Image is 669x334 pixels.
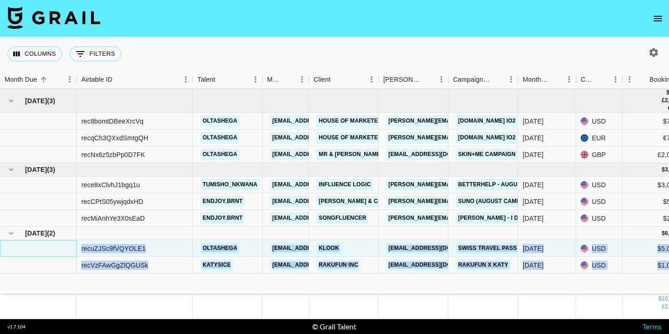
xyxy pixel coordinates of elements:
a: [EMAIL_ADDRESS][DOMAIN_NAME] [270,179,374,190]
a: Songfluencer [316,212,368,224]
a: [PERSON_NAME][EMAIL_ADDRESS][DOMAIN_NAME] [386,115,538,127]
div: $ [662,166,665,174]
div: Currency [576,71,623,89]
div: Client [309,71,379,89]
div: recMiAnhYe3X0sEaD [81,214,145,223]
a: [EMAIL_ADDRESS][DOMAIN_NAME] [270,259,374,271]
button: Menu [365,72,379,86]
a: Terms [643,322,662,331]
a: Oltashega [200,115,240,127]
button: Sort [37,73,50,86]
div: USD [576,193,623,210]
button: Sort [282,73,295,86]
button: Menu [249,72,262,86]
a: Swiss Travel Pass [456,242,519,254]
div: Booker [379,71,448,89]
button: hide children [5,163,18,176]
a: [PERSON_NAME][EMAIL_ADDRESS][PERSON_NAME][DOMAIN_NAME] [386,179,585,190]
div: USD [576,177,623,193]
div: [PERSON_NAME] [383,71,421,89]
button: hide children [5,227,18,240]
a: [EMAIL_ADDRESS][DOMAIN_NAME] [386,259,490,271]
div: recVzFAwGgZlQGUSk [81,261,148,270]
span: ( 3 ) [47,96,55,105]
button: Menu [609,72,623,86]
button: Menu [504,72,518,86]
div: Sep '25 [523,261,544,270]
a: [DOMAIN_NAME] IO2 [456,132,518,144]
a: Suno (August Campaign) [456,196,538,207]
div: Currency [581,71,596,89]
div: recNx6z5zbPp0D7FK [81,150,145,159]
a: Mr & [PERSON_NAME] Ltd [316,149,397,160]
div: Manager [262,71,309,89]
div: USD [576,240,623,257]
button: Menu [562,72,576,86]
a: endjoy.brnt [200,212,245,224]
button: Menu [623,72,636,86]
a: House of Marketers [316,115,388,127]
button: Sort [112,73,125,86]
div: USD [576,210,623,227]
button: Menu [434,72,448,86]
a: [PERSON_NAME][EMAIL_ADDRESS][PERSON_NAME][DOMAIN_NAME] [386,196,585,207]
a: [DOMAIN_NAME] IO2 [456,115,518,127]
a: Oltashega [200,149,240,160]
div: Campaign (Type) [448,71,518,89]
div: Airtable ID [77,71,193,89]
button: Sort [636,73,649,86]
a: [EMAIL_ADDRESS][DOMAIN_NAME] [386,242,490,254]
button: Menu [179,72,193,86]
div: rec8bomtDBeeXrcVq [81,117,144,126]
button: Sort [491,73,504,86]
a: Oltashega [200,242,240,254]
div: USD [576,257,623,274]
a: [EMAIL_ADDRESS][DOMAIN_NAME] [386,149,490,160]
button: hide children [5,94,18,107]
button: Show filters [70,46,121,61]
span: ( 3 ) [47,165,55,174]
div: recuZJSc9fVQYOLE1 [81,244,146,253]
a: [EMAIL_ADDRESS][DOMAIN_NAME] [270,196,374,207]
div: $ [662,229,665,237]
button: open drawer [649,9,667,28]
div: Airtable ID [81,71,112,89]
a: Rakufun X Katy [456,259,511,271]
div: Jul '25 [523,150,544,159]
div: recCPtS05ywjqdxHD [81,197,143,206]
button: Sort [549,73,562,86]
a: Skin+Me Campaign [456,149,518,160]
div: Talent [197,71,215,89]
a: Oltashega [200,132,240,144]
a: [EMAIL_ADDRESS][DOMAIN_NAME] [270,149,374,160]
a: tumisho_nkwana [200,179,260,190]
div: Aug '25 [523,214,544,223]
div: Sep '25 [523,244,544,253]
a: House of Marketers [316,132,388,144]
div: © Grail Talent [312,322,356,331]
a: endjoy.brnt [200,196,245,207]
div: £ [662,97,665,105]
div: EUR [576,130,623,146]
div: Month Due [523,71,549,89]
div: $ [658,295,662,303]
a: Klook [316,242,341,254]
button: Sort [215,73,228,86]
button: Select columns [7,46,62,61]
a: [EMAIL_ADDRESS][DOMAIN_NAME] [270,115,374,127]
a: [EMAIL_ADDRESS][DOMAIN_NAME] [270,212,374,224]
button: Sort [421,73,434,86]
div: USD [576,113,623,130]
div: rece8xClvhJ1bgq1u [81,180,140,190]
div: Month Due [518,71,576,89]
div: GBP [576,146,623,163]
div: Month Due [5,71,37,89]
div: £ [662,303,665,311]
span: ( 2 ) [47,229,55,238]
a: [PERSON_NAME] - I Drove All Night [456,212,568,224]
div: Aug '25 [523,197,544,206]
div: recqCh3QXxdSmtgQH [81,133,148,143]
a: [PERSON_NAME][EMAIL_ADDRESS][DOMAIN_NAME] [386,132,538,144]
div: Aug '25 [523,180,544,190]
button: Sort [331,73,344,86]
